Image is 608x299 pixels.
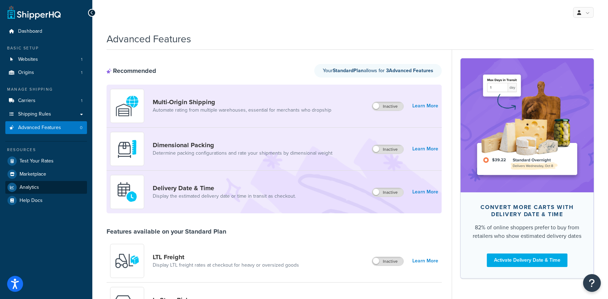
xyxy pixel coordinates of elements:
[5,181,87,194] a: Analytics
[5,121,87,134] a: Advanced Features0
[583,274,601,292] button: Open Resource Center
[472,204,582,218] div: Convert more carts with delivery date & time
[153,141,332,149] a: Dimensional Packing
[153,184,296,192] a: Delivery Date & Time
[412,256,438,266] a: Learn More
[81,57,82,63] span: 1
[323,67,386,74] span: Your allows for
[107,67,156,75] div: Recommended
[5,147,87,153] div: Resources
[107,32,191,46] h1: Advanced Features
[386,67,433,74] strong: 3 Advanced Feature s
[80,125,82,131] span: 0
[115,94,140,118] img: WatD5o0RtDAAAAAElFTkSuQmCC
[153,150,332,157] a: Determine packing configurations and rate your shipments by dimensional weight
[115,180,140,204] img: gfkeb5ejjkALwAAAABJRU5ErkJggg==
[412,144,438,154] a: Learn More
[5,53,87,66] li: Websites
[5,53,87,66] a: Websites1
[471,69,583,181] img: feature-image-ddt-36eae7f7280da8017bfb280eaccd9c446f90b1fe08728e4019434db127062ab4.png
[5,86,87,92] div: Manage Shipping
[5,121,87,134] li: Advanced Features
[412,101,438,111] a: Learn More
[5,25,87,38] a: Dashboard
[20,171,46,177] span: Marketplace
[5,194,87,207] a: Help Docs
[5,45,87,51] div: Basic Setup
[81,98,82,104] span: 1
[372,145,403,154] label: Inactive
[472,223,582,240] div: 82% of online shoppers prefer to buy from retailers who show estimated delivery dates
[20,198,43,204] span: Help Docs
[18,57,38,63] span: Websites
[487,253,568,267] a: Activate Delivery Date & Time
[372,188,403,197] label: Inactive
[107,228,226,235] div: Features available on your Standard Plan
[5,108,87,121] a: Shipping Rules
[372,102,403,111] label: Inactive
[5,168,87,181] a: Marketplace
[18,98,36,104] span: Carriers
[5,94,87,107] li: Carriers
[333,67,364,74] strong: Standard Plan
[5,66,87,79] a: Origins1
[372,257,403,266] label: Inactive
[115,249,140,273] img: y79ZsPf0fXUFUhFXDzUgf+ktZg5F2+ohG75+v3d2s1D9TjoU8PiyCIluIjV41seZevKCRuEjTPPOKHJsQcmKCXGdfprl3L4q7...
[153,253,299,261] a: LTL Freight
[5,66,87,79] li: Origins
[5,155,87,167] a: Test Your Rates
[153,262,299,269] a: Display LTL freight rates at checkout for heavy or oversized goods
[153,107,331,114] a: Automate rating from multiple warehouses, essential for merchants who dropship
[81,70,82,76] span: 1
[412,187,438,197] a: Learn More
[18,28,42,34] span: Dashboard
[18,70,34,76] span: Origins
[5,94,87,107] a: Carriers1
[20,158,54,164] span: Test Your Rates
[153,193,296,200] a: Display the estimated delivery date or time in transit as checkout.
[115,137,140,161] img: DTVBYsAAAAAASUVORK5CYII=
[20,185,39,191] span: Analytics
[18,111,51,117] span: Shipping Rules
[153,98,331,106] a: Multi-Origin Shipping
[18,125,61,131] span: Advanced Features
